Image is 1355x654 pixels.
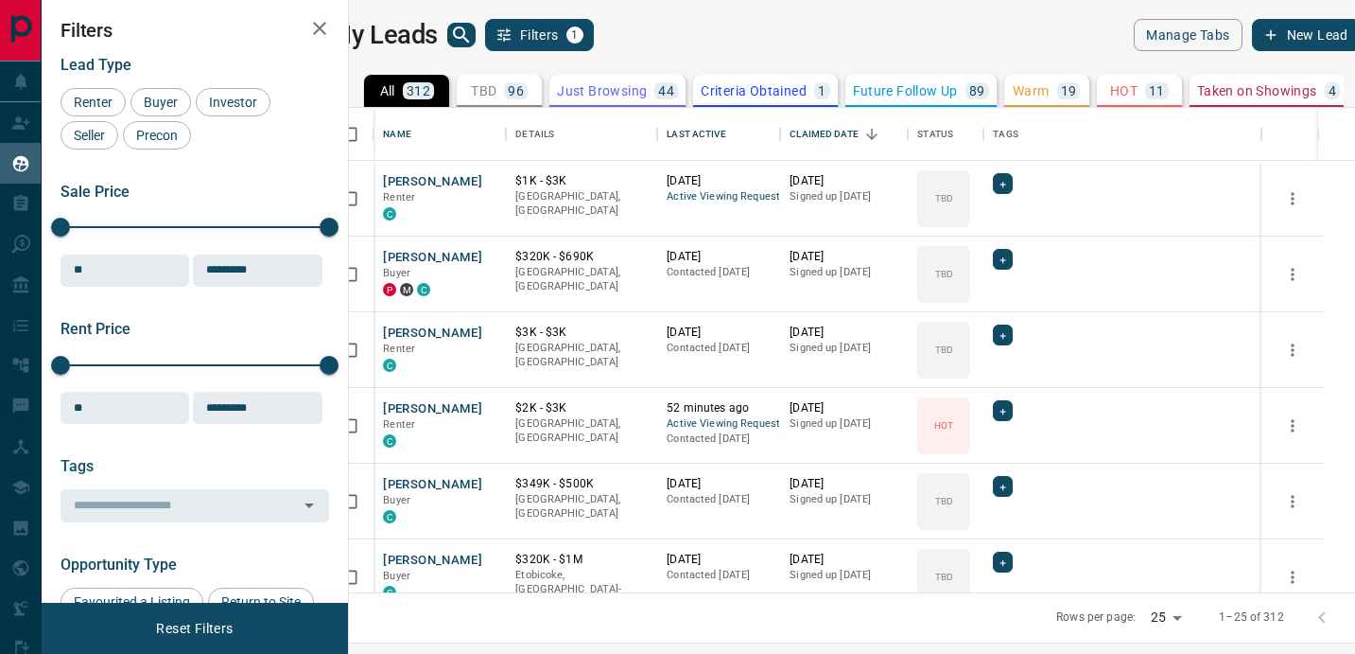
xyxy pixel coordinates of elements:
p: [GEOGRAPHIC_DATA], [GEOGRAPHIC_DATA] [515,189,648,219]
span: Tags [61,457,94,475]
span: + [999,250,1006,269]
span: Sale Price [61,183,130,201]
span: Lead Type [61,56,131,74]
p: 19 [1061,84,1077,97]
p: Warm [1013,84,1050,97]
button: Sort [859,121,885,148]
div: condos.ca [383,359,396,372]
p: Just Browsing [557,84,647,97]
p: 1 [818,84,825,97]
span: Active Viewing Request [667,189,771,205]
p: [GEOGRAPHIC_DATA], [GEOGRAPHIC_DATA] [515,265,648,294]
button: Filters1 [485,19,594,51]
div: Details [515,108,554,161]
p: TBD [935,570,953,584]
button: search button [447,23,476,47]
div: Details [506,108,657,161]
div: Name [383,108,411,161]
p: [DATE] [790,249,898,265]
button: more [1278,563,1307,592]
span: Active Viewing Request [667,416,771,433]
span: + [999,553,1006,572]
div: Investor [196,88,270,116]
p: [GEOGRAPHIC_DATA], [GEOGRAPHIC_DATA] [515,492,648,521]
span: Buyer [383,494,410,506]
p: $349K - $500K [515,476,648,492]
span: Renter [383,343,415,355]
p: HOT [934,418,953,433]
div: mrloft.ca [400,283,413,296]
p: 44 [658,84,674,97]
p: TBD [935,343,953,357]
p: $320K - $690K [515,249,648,265]
p: Signed up [DATE] [790,416,898,432]
p: [DATE] [790,173,898,189]
div: Name [373,108,506,161]
div: + [993,400,1013,421]
button: [PERSON_NAME] [383,476,482,494]
p: Contacted [DATE] [667,341,771,356]
p: Signed up [DATE] [790,568,898,583]
span: Seller [67,128,112,143]
div: Status [908,108,983,161]
p: [DATE] [667,476,771,492]
p: [DATE] [667,552,771,568]
div: Return to Site [208,588,314,616]
h1: My Leads [329,20,438,50]
p: [DATE] [790,400,898,416]
div: Tags [983,108,1261,161]
button: [PERSON_NAME] [383,400,482,418]
p: TBD [935,494,953,508]
button: more [1278,487,1307,516]
div: Precon [123,121,191,150]
span: Precon [130,128,184,143]
p: 89 [969,84,985,97]
span: Renter [383,418,415,431]
span: Return to Site [215,594,307,610]
button: [PERSON_NAME] [383,173,482,191]
p: 52 minutes ago [667,400,771,416]
div: Favourited a Listing [61,588,203,616]
p: Signed up [DATE] [790,265,898,280]
span: Renter [67,95,119,110]
p: HOT [1110,84,1138,97]
p: Taken on Showings [1197,84,1317,97]
p: Contacted [DATE] [667,568,771,583]
span: Opportunity Type [61,556,177,574]
button: more [1278,185,1307,213]
div: property.ca [383,283,396,296]
span: Buyer [137,95,184,110]
button: [PERSON_NAME] [383,552,482,570]
p: [DATE] [790,325,898,341]
p: Rows per page: [1056,610,1136,626]
p: Future Follow Up [853,84,958,97]
div: condos.ca [383,434,396,448]
p: 1–25 of 312 [1219,610,1283,626]
button: Open [296,492,322,519]
div: + [993,249,1013,270]
p: Signed up [DATE] [790,492,898,507]
div: Last Active [657,108,780,161]
div: 25 [1143,604,1189,631]
div: Tags [993,108,1018,161]
p: $3K - $3K [515,325,648,341]
div: Claimed Date [780,108,908,161]
span: + [999,326,1006,345]
p: TBD [935,267,953,281]
div: condos.ca [417,283,430,296]
div: + [993,325,1013,345]
span: Favourited a Listing [67,594,197,610]
p: Signed up [DATE] [790,341,898,356]
div: + [993,552,1013,573]
span: Rent Price [61,320,130,338]
span: 1 [568,28,582,42]
span: Buyer [383,570,410,582]
p: Scarborough, Toronto [515,568,648,612]
p: $1K - $3K [515,173,648,189]
p: [GEOGRAPHIC_DATA], [GEOGRAPHIC_DATA] [515,341,648,370]
button: more [1278,336,1307,364]
div: condos.ca [383,207,396,221]
div: condos.ca [383,510,396,523]
span: + [999,401,1006,420]
p: Signed up [DATE] [790,189,898,204]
